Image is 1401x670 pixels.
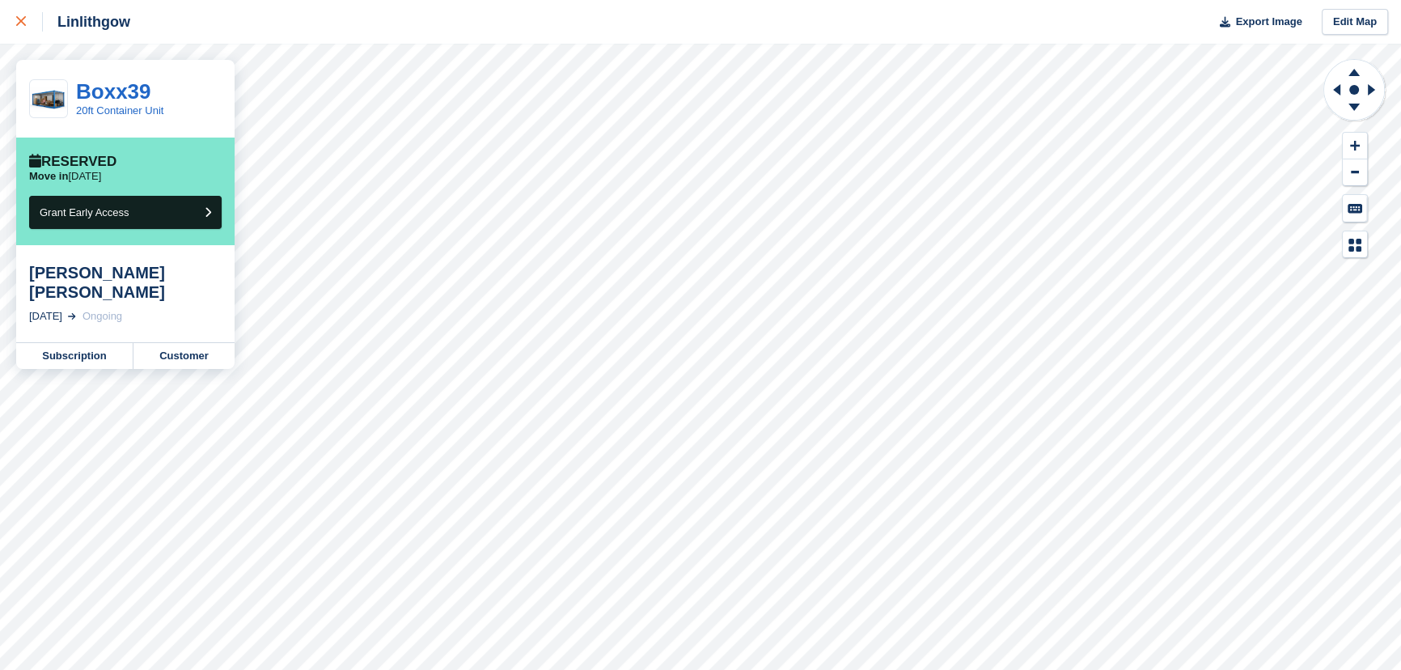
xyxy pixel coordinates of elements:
[1343,231,1367,258] button: Map Legend
[1343,133,1367,159] button: Zoom In
[29,263,222,302] div: [PERSON_NAME] [PERSON_NAME]
[29,170,68,182] span: Move in
[133,343,235,369] a: Customer
[29,308,62,324] div: [DATE]
[1343,195,1367,222] button: Keyboard Shortcuts
[68,313,76,320] img: arrow-right-light-icn-cde0832a797a2874e46488d9cf13f60e5c3a73dbe684e267c42b8395dfbc2abf.svg
[1210,9,1302,36] button: Export Image
[40,206,129,218] span: Grant Early Access
[29,196,222,229] button: Grant Early Access
[83,308,122,324] div: Ongoing
[29,154,116,170] div: Reserved
[1322,9,1388,36] a: Edit Map
[1343,159,1367,186] button: Zoom Out
[29,170,101,183] p: [DATE]
[16,343,133,369] a: Subscription
[1235,14,1302,30] span: Export Image
[43,12,130,32] div: Linlithgow
[76,79,151,104] a: Boxx39
[76,104,163,117] a: 20ft Container Unit
[30,87,67,112] img: house.png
